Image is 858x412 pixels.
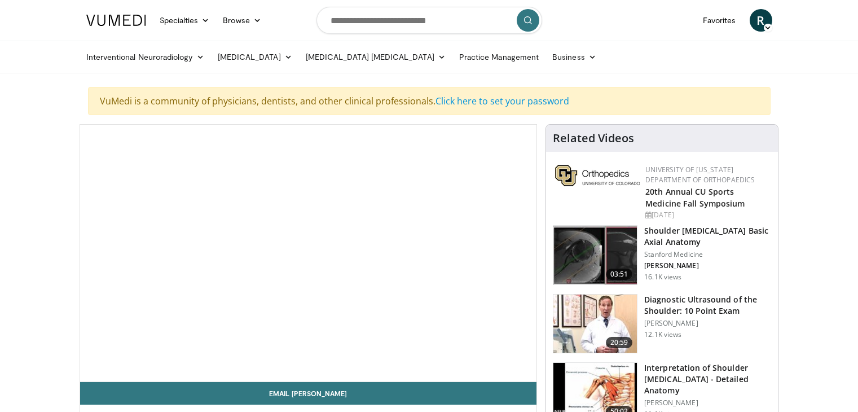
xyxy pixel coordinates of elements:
[553,294,771,354] a: 20:59 Diagnostic Ultrasound of the Shoulder: 10 Point Exam [PERSON_NAME] 12.1K views
[80,382,537,405] a: Email [PERSON_NAME]
[435,95,569,107] a: Click here to set your password
[644,294,771,317] h3: Diagnostic Ultrasound of the Shoulder: 10 Point Exam
[553,295,637,353] img: 2e2aae31-c28f-4877-acf1-fe75dd611276.150x105_q85_crop-smart_upscale.jpg
[644,362,771,396] h3: Interpretation of Shoulder [MEDICAL_DATA] - Detailed Anatomy
[644,250,771,259] p: Stanford Medicine
[644,273,681,282] p: 16.1K views
[645,186,745,209] a: 20th Annual CU Sports Medicine Fall Symposium
[696,9,743,32] a: Favorites
[644,319,771,328] p: [PERSON_NAME]
[153,9,217,32] a: Specialties
[545,46,603,68] a: Business
[553,225,771,285] a: 03:51 Shoulder [MEDICAL_DATA] Basic Axial Anatomy Stanford Medicine [PERSON_NAME] 16.1K views
[452,46,545,68] a: Practice Management
[211,46,299,68] a: [MEDICAL_DATA]
[80,46,211,68] a: Interventional Neuroradiology
[555,165,640,186] img: 355603a8-37da-49b6-856f-e00d7e9307d3.png.150x105_q85_autocrop_double_scale_upscale_version-0.2.png
[88,87,771,115] div: VuMedi is a community of physicians, dentists, and other clinical professionals.
[606,269,633,280] span: 03:51
[299,46,452,68] a: [MEDICAL_DATA] [MEDICAL_DATA]
[316,7,542,34] input: Search topics, interventions
[750,9,772,32] a: R
[86,15,146,26] img: VuMedi Logo
[644,225,771,248] h3: Shoulder [MEDICAL_DATA] Basic Axial Anatomy
[553,226,637,284] img: 843da3bf-65ba-4ef1-b378-e6073ff3724a.150x105_q85_crop-smart_upscale.jpg
[553,132,634,145] h4: Related Videos
[644,330,681,339] p: 12.1K views
[216,9,268,32] a: Browse
[645,210,769,220] div: [DATE]
[606,337,633,348] span: 20:59
[644,398,771,407] p: [PERSON_NAME]
[644,261,771,270] p: [PERSON_NAME]
[80,125,537,382] video-js: Video Player
[645,165,755,185] a: University of [US_STATE] Department of Orthopaedics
